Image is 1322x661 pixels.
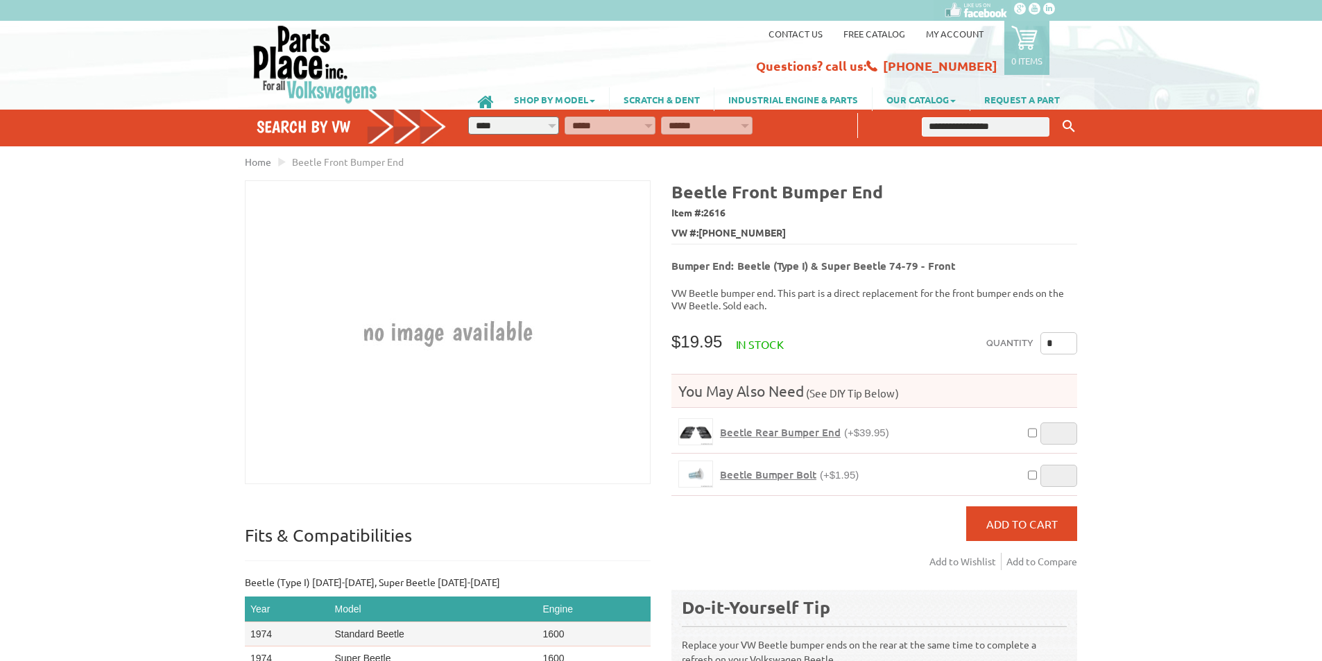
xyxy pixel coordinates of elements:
[257,117,447,137] h4: Search by VW
[736,337,784,351] span: In stock
[671,180,883,203] b: Beetle Front Bumper End
[682,596,830,618] b: Do-it-Yourself Tip
[873,87,970,111] a: OUR CATALOG
[671,259,956,273] b: Bumper End: Beetle (Type I) & Super Beetle 74-79 - Front
[537,622,651,646] td: 1600
[720,468,859,481] a: Beetle Bumper Bolt(+$1.95)
[671,286,1077,311] p: VW Beetle bumper end. This part is a direct replacement for the front bumper ends on the VW Beetl...
[329,622,538,646] td: Standard Beetle
[678,418,713,445] a: Beetle Rear Bumper End
[245,622,329,646] td: 1974
[678,461,713,488] a: Beetle Bumper Bolt
[679,419,712,445] img: Beetle Rear Bumper End
[720,467,816,481] span: Beetle Bumper Bolt
[714,87,872,111] a: INDUSTRIAL ENGINE & PARTS
[703,206,726,218] span: 2616
[1011,55,1042,67] p: 0 items
[820,469,859,481] span: (+$1.95)
[986,332,1033,354] label: Quantity
[970,87,1074,111] a: REQUEST A PART
[252,24,379,104] img: Parts Place Inc!
[843,28,905,40] a: Free Catalog
[804,386,899,400] span: (See DIY Tip Below)
[1058,115,1079,138] button: Keyword Search
[926,28,984,40] a: My Account
[679,461,712,487] img: Beetle Bumper Bolt
[720,425,841,439] span: Beetle Rear Bumper End
[671,223,1077,243] span: VW #:
[671,203,1077,223] span: Item #:
[1004,21,1049,75] a: 0 items
[1006,553,1077,570] a: Add to Compare
[245,596,329,622] th: Year
[537,596,651,622] th: Engine
[671,332,722,351] span: $19.95
[610,87,714,111] a: SCRATCH & DENT
[671,381,1077,400] h4: You May Also Need
[698,225,786,240] span: [PHONE_NUMBER]
[329,596,538,622] th: Model
[929,553,1002,570] a: Add to Wishlist
[292,155,404,168] span: Beetle Front Bumper End
[986,517,1058,531] span: Add to Cart
[769,28,823,40] a: Contact us
[245,155,271,168] a: Home
[966,506,1077,541] button: Add to Cart
[297,181,599,483] img: Beetle Front Bumper End
[245,575,651,590] p: Beetle (Type I) [DATE]-[DATE], Super Beetle [DATE]-[DATE]
[500,87,609,111] a: SHOP BY MODEL
[245,524,651,561] p: Fits & Compatibilities
[844,427,889,438] span: (+$39.95)
[720,426,889,439] a: Beetle Rear Bumper End(+$39.95)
